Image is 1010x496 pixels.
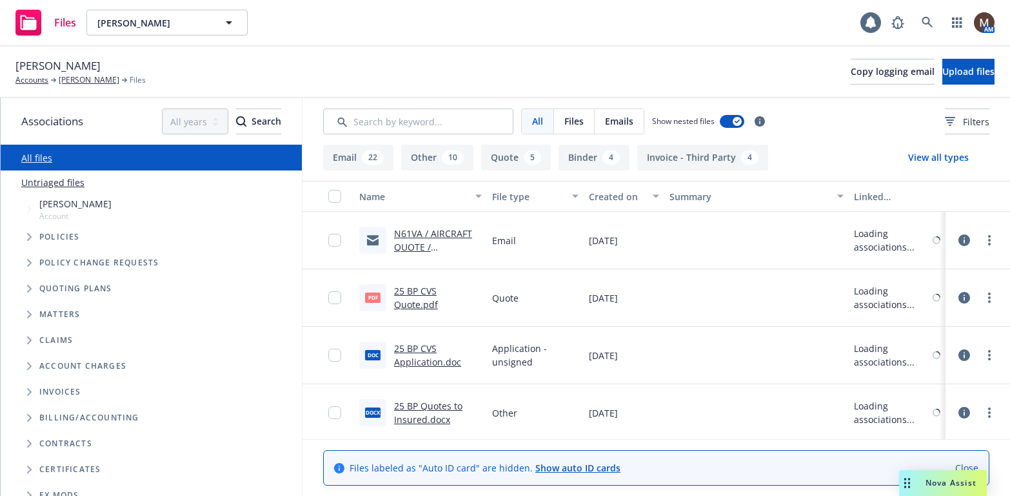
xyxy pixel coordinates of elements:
[39,197,112,211] span: [PERSON_NAME]
[59,74,119,86] a: [PERSON_NAME]
[39,259,159,267] span: Policy change requests
[328,190,341,203] input: Select all
[849,181,946,212] button: Linked associations
[854,227,930,254] div: Loading associations...
[942,65,995,77] span: Upload files
[492,406,517,420] span: Other
[602,150,620,165] div: 4
[39,466,101,473] span: Certificates
[589,349,618,362] span: [DATE]
[236,108,281,134] button: SearchSearch
[328,349,341,362] input: Toggle Row Selected
[394,227,472,267] a: N61VA / AIRCRAFT QUOTE / [PERSON_NAME]
[394,342,461,368] a: 25 BP CVS Application.doc
[492,190,564,203] div: File type
[885,10,911,36] a: Report a Bug
[664,181,849,212] button: Summary
[39,211,112,222] span: Account
[481,145,551,170] button: Quote
[39,440,92,448] span: Contracts
[944,10,970,36] a: Switch app
[652,116,715,127] span: Show nested files
[637,145,768,170] button: Invoice - Third Party
[851,65,935,77] span: Copy logging email
[39,311,80,318] span: Matters
[401,145,473,170] button: Other
[86,10,248,36] button: [PERSON_NAME]
[236,109,281,134] div: Search
[492,342,579,369] span: Application - unsigned
[10,5,81,41] a: Files
[854,399,930,426] div: Loading associations...
[982,290,997,305] a: more
[359,190,468,203] div: Name
[945,108,989,134] button: Filters
[21,113,83,130] span: Associations
[39,414,139,422] span: Billing/Accounting
[854,342,930,369] div: Loading associations...
[589,190,645,203] div: Created on
[365,293,381,302] span: pdf
[669,190,829,203] div: Summary
[974,12,995,33] img: photo
[442,150,464,165] div: 10
[328,234,341,247] input: Toggle Row Selected
[851,59,935,85] button: Copy logging email
[854,190,940,203] div: Linked associations
[130,74,146,86] span: Files
[589,291,618,305] span: [DATE]
[323,145,393,170] button: Email
[54,17,76,28] span: Files
[365,408,381,417] span: docx
[492,291,519,305] span: Quote
[535,462,620,474] a: Show auto ID cards
[559,145,629,170] button: Binder
[982,232,997,248] a: more
[39,233,80,241] span: Policies
[945,115,989,129] span: Filters
[39,336,73,344] span: Claims
[982,347,997,363] a: more
[354,181,487,212] button: Name
[15,57,101,74] span: [PERSON_NAME]
[394,400,462,426] a: 25 BP Quotes to Insured.docx
[532,114,543,128] span: All
[564,114,584,128] span: Files
[899,470,987,496] button: Nova Assist
[982,405,997,420] a: more
[21,176,84,189] a: Untriaged files
[323,108,513,134] input: Search by keyword...
[492,234,516,247] span: Email
[584,181,664,212] button: Created on
[365,350,381,360] span: doc
[15,74,48,86] a: Accounts
[487,181,584,212] button: File type
[39,285,112,293] span: Quoting plans
[328,291,341,304] input: Toggle Row Selected
[39,388,81,396] span: Invoices
[39,362,126,370] span: Account charges
[97,16,209,30] span: [PERSON_NAME]
[926,477,976,488] span: Nova Assist
[589,406,618,420] span: [DATE]
[328,406,341,419] input: Toggle Row Selected
[589,234,618,247] span: [DATE]
[899,470,915,496] div: Drag to move
[854,284,930,311] div: Loading associations...
[1,194,302,405] div: Tree Example
[741,150,758,165] div: 4
[915,10,940,36] a: Search
[524,150,541,165] div: 5
[21,152,52,164] a: All files
[236,116,246,127] svg: Search
[362,150,384,165] div: 22
[963,115,989,129] span: Filters
[955,461,978,475] a: Close
[605,114,633,128] span: Emails
[394,285,438,311] a: 25 BP CVS Quote.pdf
[350,461,620,475] span: Files labeled as "Auto ID card" are hidden.
[887,145,989,170] button: View all types
[942,59,995,85] button: Upload files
